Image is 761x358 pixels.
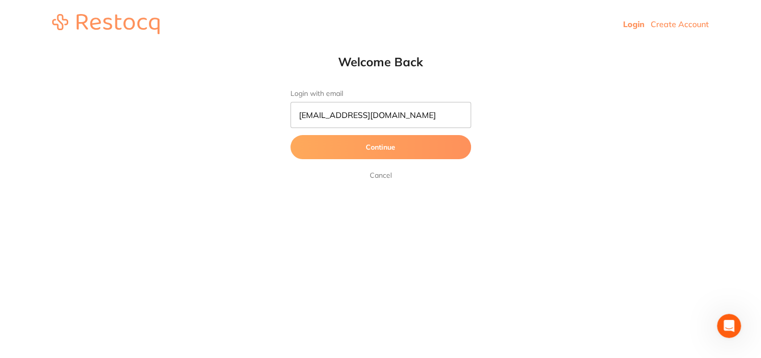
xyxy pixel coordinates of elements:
iframe: Intercom live chat [717,314,741,338]
h1: Welcome Back [270,54,491,69]
img: restocq_logo.svg [52,14,160,34]
a: Cancel [368,169,394,181]
a: Login [623,19,645,29]
a: Create Account [651,19,709,29]
button: Continue [290,135,471,159]
label: Login with email [290,89,471,98]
